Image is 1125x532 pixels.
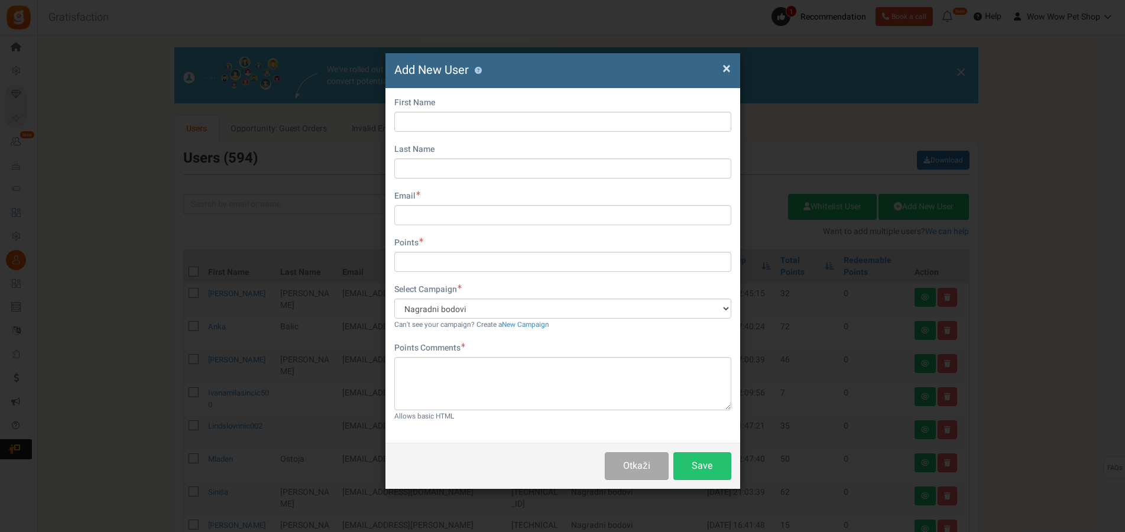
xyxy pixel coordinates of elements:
label: Points [394,237,423,249]
a: New Campaign [502,320,549,330]
label: First Name [394,97,435,109]
span: × [722,57,731,80]
label: Select Campaign [394,284,462,296]
label: Points Comments [394,342,465,354]
button: Otkaži [605,452,668,480]
span: Add New User [394,61,469,79]
small: Can't see your campaign? Create a [394,320,549,330]
small: Allows basic HTML [394,411,454,421]
label: Last Name [394,144,435,155]
button: Save [673,452,731,480]
button: ? [475,67,482,74]
label: Email [394,190,420,202]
